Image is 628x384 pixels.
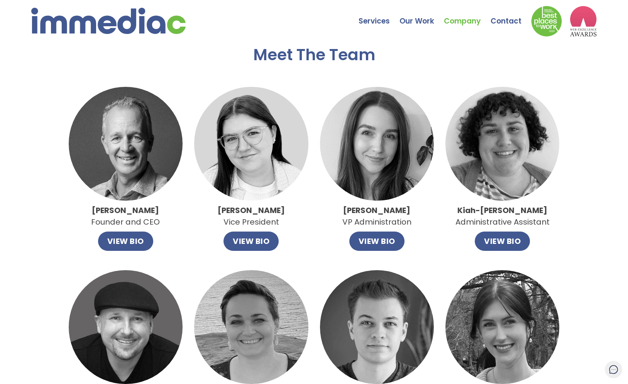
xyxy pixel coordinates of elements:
a: Company [444,2,491,29]
strong: [PERSON_NAME] [218,205,285,216]
img: Catlin.jpg [194,87,308,201]
img: Ellen.jpg [445,270,559,384]
img: John.jpg [69,87,183,201]
a: Services [359,2,399,29]
img: logo2_wea_nobg.webp [570,6,597,37]
button: VIEW BIO [98,232,153,251]
h2: Meet The Team [253,46,375,64]
img: Amanda.jpg [194,270,308,384]
strong: [PERSON_NAME] [92,205,159,216]
button: VIEW BIO [349,232,405,251]
img: Down [531,6,562,37]
p: Vice President [218,205,285,228]
p: Administrative Assistant [455,205,550,228]
img: imageedit_1_9466638877.jpg [445,87,559,201]
img: Daniel.jpg [320,270,434,384]
img: Alley.jpg [320,87,434,201]
button: VIEW BIO [475,232,530,251]
p: VP Administration [342,205,411,228]
img: Todd.jpg [69,270,183,384]
strong: Kiah-[PERSON_NAME] [457,205,547,216]
a: Our Work [399,2,444,29]
strong: [PERSON_NAME] [343,205,410,216]
p: Founder and CEO [91,205,160,228]
button: VIEW BIO [223,232,279,251]
a: Contact [491,2,531,29]
img: immediac [31,8,186,34]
